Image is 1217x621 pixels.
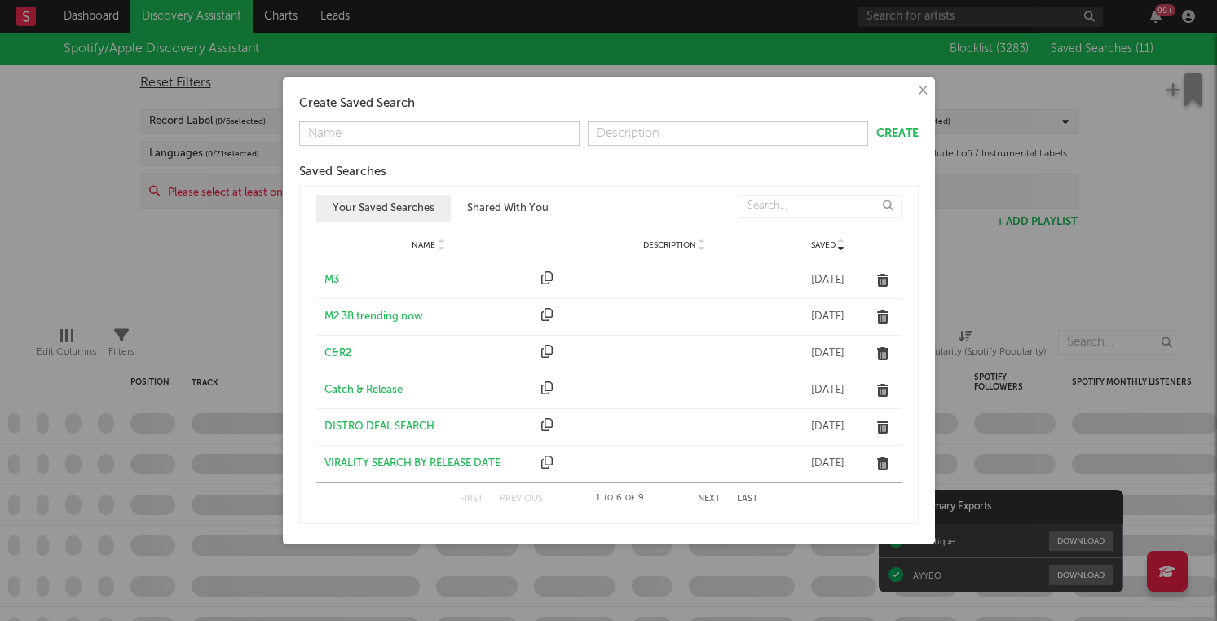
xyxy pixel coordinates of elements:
button: Create [876,128,919,139]
input: Description [588,121,868,146]
span: Name [412,240,435,250]
div: [DATE] [787,382,869,399]
div: [DATE] [787,419,869,435]
a: M3 [324,272,534,288]
div: 1 6 9 [575,489,665,509]
div: [DATE] [787,346,869,362]
input: Search... [739,195,902,218]
div: Saved Searches [299,162,919,182]
button: Last [737,495,758,504]
div: Create Saved Search [299,94,919,113]
button: × [913,81,931,99]
button: Your Saved Searches [316,195,451,222]
span: Saved [811,240,836,250]
span: Description [643,240,696,250]
a: VIRALITY SEARCH BY RELEASE DATE [324,456,534,472]
a: C&R2 [324,346,534,362]
a: DISTRO DEAL SEARCH [324,419,534,435]
a: M2 3B trending now [324,309,534,325]
div: [DATE] [787,456,869,472]
div: [DATE] [787,272,869,288]
span: to [603,495,613,502]
span: of [625,495,635,502]
a: Catch & Release [324,382,534,399]
button: Next [698,495,721,504]
button: Shared With You [451,195,565,222]
div: [DATE] [787,309,869,325]
button: First [460,495,483,504]
button: Previous [500,495,543,504]
input: Name [299,121,580,146]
